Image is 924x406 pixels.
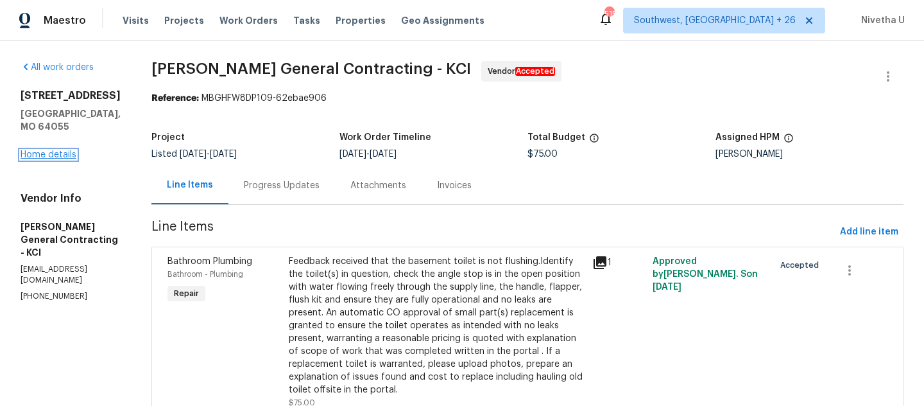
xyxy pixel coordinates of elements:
[180,150,237,159] span: -
[604,8,613,21] div: 515
[437,179,472,192] div: Invoices
[210,150,237,159] span: [DATE]
[151,92,903,105] div: MBGHFW8DP109-62ebae906
[370,150,397,159] span: [DATE]
[715,133,780,142] h5: Assigned HPM
[151,150,237,159] span: Listed
[151,133,185,142] h5: Project
[21,192,121,205] h4: Vendor Info
[835,220,903,244] button: Add line item
[783,133,794,150] span: The hpm assigned to this work order.
[339,150,366,159] span: [DATE]
[527,133,585,142] h5: Total Budget
[289,255,585,396] div: Feedback received that the basement toilet is not flushing.Identify the toilet(s) in question, ch...
[21,89,121,102] h2: [STREET_ADDRESS]
[167,179,213,191] div: Line Items
[589,133,599,150] span: The total cost of line items that have been proposed by Opendoor. This sum includes line items th...
[592,255,645,270] div: 1
[44,14,86,27] span: Maestro
[244,179,320,192] div: Progress Updates
[840,224,898,240] span: Add line item
[151,94,199,103] b: Reference:
[350,179,406,192] div: Attachments
[339,133,431,142] h5: Work Order Timeline
[634,14,796,27] span: Southwest, [GEOGRAPHIC_DATA] + 26
[401,14,484,27] span: Geo Assignments
[151,220,835,244] span: Line Items
[21,63,94,72] a: All work orders
[339,150,397,159] span: -
[715,150,903,159] div: [PERSON_NAME]
[167,270,243,278] span: Bathroom - Plumbing
[336,14,386,27] span: Properties
[219,14,278,27] span: Work Orders
[180,150,207,159] span: [DATE]
[21,220,121,259] h5: [PERSON_NAME] General Contracting - KCI
[527,150,558,159] span: $75.00
[856,14,905,27] span: Nivetha U
[488,65,560,78] span: Vendor
[653,257,758,292] span: Approved by [PERSON_NAME]. S on
[293,16,320,25] span: Tasks
[167,257,252,266] span: Bathroom Plumbing
[151,61,471,76] span: [PERSON_NAME] General Contracting - KCI
[21,291,121,302] p: [PHONE_NUMBER]
[653,283,681,292] span: [DATE]
[164,14,204,27] span: Projects
[21,107,121,133] h5: [GEOGRAPHIC_DATA], MO 64055
[780,259,824,272] span: Accepted
[515,67,555,76] em: Accepted
[21,264,121,286] p: [EMAIL_ADDRESS][DOMAIN_NAME]
[169,287,204,300] span: Repair
[21,150,76,159] a: Home details
[123,14,149,27] span: Visits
